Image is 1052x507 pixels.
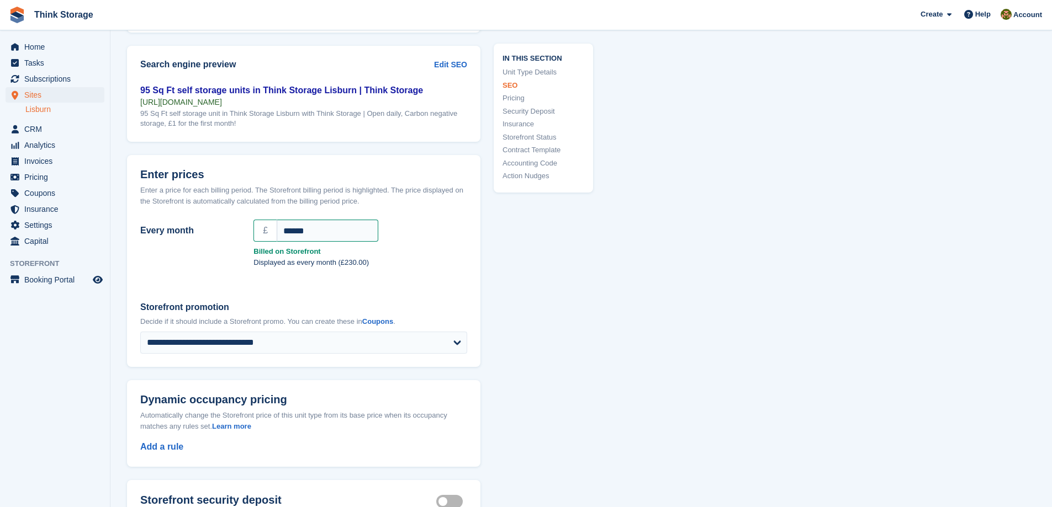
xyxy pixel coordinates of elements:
[140,493,436,506] h2: Storefront security deposit
[503,131,584,142] a: Storefront Status
[6,121,104,137] a: menu
[140,410,467,431] div: Automatically change the Storefront price of this unit type from its base price when its occupanc...
[140,393,287,406] span: Dynamic occupancy pricing
[24,272,91,287] span: Booking Portal
[140,316,467,327] p: Decide if it should include a Storefront promo. You can create these in .
[140,301,467,314] label: Storefront promotion
[6,233,104,249] a: menu
[6,272,104,287] a: menu
[24,55,91,71] span: Tasks
[434,59,467,71] a: Edit SEO
[503,52,584,62] span: In this section
[9,7,25,23] img: stora-icon-8386f47178a22dfd0bd8f6a31ec36ba5ce8667c1dd55bd0f319d3a0aa187defe.svg
[140,109,467,129] div: 95 Sq Ft self storage unit in Think Storage Lisburn with Think Storage | Open daily, Carbon negat...
[6,55,104,71] a: menu
[140,442,183,451] a: Add a rule
[503,119,584,130] a: Insurance
[24,201,91,217] span: Insurance
[24,185,91,201] span: Coupons
[362,317,393,325] a: Coupons
[140,84,467,97] div: 95 Sq Ft self storage units in Think Storage Lisburn | Think Storage
[24,137,91,153] span: Analytics
[24,153,91,169] span: Invoices
[6,137,104,153] a: menu
[6,87,104,103] a: menu
[6,153,104,169] a: menu
[91,273,104,286] a: Preview store
[140,60,434,70] h2: Search engine preview
[140,224,240,237] label: Every month
[24,71,91,87] span: Subscriptions
[6,217,104,233] a: menu
[24,217,91,233] span: Settings
[503,170,584,182] a: Action Nudges
[503,145,584,156] a: Contract Template
[24,169,91,185] span: Pricing
[6,185,104,201] a: menu
[6,71,104,87] a: menu
[253,246,467,257] strong: Billed on Storefront
[24,121,91,137] span: CRM
[6,201,104,217] a: menu
[24,87,91,103] span: Sites
[503,105,584,116] a: Security Deposit
[25,104,104,115] a: Lisburn
[503,67,584,78] a: Unit Type Details
[503,79,584,90] a: SEO
[975,9,991,20] span: Help
[1001,9,1012,20] img: Gavin Mackie
[503,157,584,168] a: Accounting Code
[6,39,104,55] a: menu
[253,257,467,268] p: Displayed as every month (£230.00)
[436,501,467,503] label: Security deposit on
[212,422,251,430] a: Learn more
[140,185,467,206] div: Enter a price for each billing period. The Storefront billing period is highlighted. The price di...
[1013,9,1042,20] span: Account
[140,97,467,107] div: [URL][DOMAIN_NAME]
[921,9,943,20] span: Create
[503,93,584,104] a: Pricing
[30,6,98,24] a: Think Storage
[24,233,91,249] span: Capital
[24,39,91,55] span: Home
[6,169,104,185] a: menu
[10,258,110,269] span: Storefront
[140,168,204,181] span: Enter prices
